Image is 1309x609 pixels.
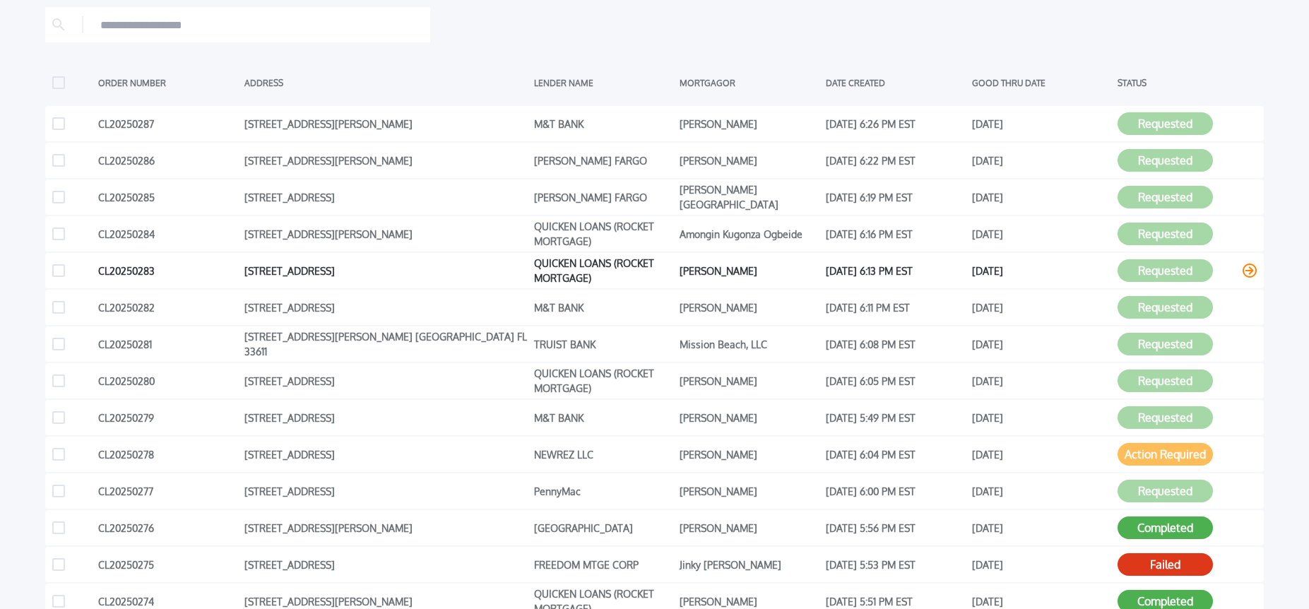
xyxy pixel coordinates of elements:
[972,444,1111,465] div: [DATE]
[98,113,237,134] div: CL20250287
[534,113,673,134] div: M&T BANK
[680,187,819,208] div: [PERSON_NAME][GEOGRAPHIC_DATA]
[972,113,1111,134] div: [DATE]
[826,554,965,575] div: [DATE] 5:53 PM EST
[534,72,673,93] div: LENDER NAME
[972,480,1111,502] div: [DATE]
[680,370,819,391] div: [PERSON_NAME]
[826,444,965,465] div: [DATE] 6:04 PM EST
[534,407,673,428] div: M&T BANK
[680,517,819,538] div: [PERSON_NAME]
[244,260,527,281] div: [STREET_ADDRESS]
[534,150,673,171] div: [PERSON_NAME] FARGO
[680,554,819,575] div: Jinky [PERSON_NAME]
[680,407,819,428] div: [PERSON_NAME]
[244,297,527,318] div: [STREET_ADDRESS]
[680,150,819,171] div: [PERSON_NAME]
[98,407,237,428] div: CL20250279
[972,260,1111,281] div: [DATE]
[972,297,1111,318] div: [DATE]
[98,333,237,355] div: CL20250281
[972,517,1111,538] div: [DATE]
[244,187,527,208] div: [STREET_ADDRESS]
[972,407,1111,428] div: [DATE]
[826,517,965,538] div: [DATE] 5:56 PM EST
[826,187,965,208] div: [DATE] 6:19 PM EST
[680,260,819,281] div: [PERSON_NAME]
[244,223,527,244] div: [STREET_ADDRESS][PERSON_NAME]
[972,150,1111,171] div: [DATE]
[1118,480,1213,502] button: Requested
[826,223,965,244] div: [DATE] 6:16 PM EST
[98,297,237,318] div: CL20250282
[244,370,527,391] div: [STREET_ADDRESS]
[826,260,965,281] div: [DATE] 6:13 PM EST
[534,187,673,208] div: [PERSON_NAME] FARGO
[244,150,527,171] div: [STREET_ADDRESS][PERSON_NAME]
[972,370,1111,391] div: [DATE]
[680,72,819,93] div: MORTGAGOR
[98,554,237,575] div: CL20250275
[1118,553,1213,576] button: Failed
[534,297,673,318] div: M&T BANK
[680,223,819,244] div: Amongin Kugonza Ogbeide
[680,333,819,355] div: Mission Beach, LLC
[680,444,819,465] div: [PERSON_NAME]
[534,223,673,244] div: QUICKEN LOANS (ROCKET MORTGAGE)
[826,407,965,428] div: [DATE] 5:49 PM EST
[826,150,965,171] div: [DATE] 6:22 PM EST
[972,223,1111,244] div: [DATE]
[826,480,965,502] div: [DATE] 6:00 PM EST
[534,444,673,465] div: NEWREZ LLC
[826,370,965,391] div: [DATE] 6:05 PM EST
[1118,443,1213,466] button: Action Required
[826,297,965,318] div: [DATE] 6:11 PM EST
[972,187,1111,208] div: [DATE]
[244,480,527,502] div: [STREET_ADDRESS]
[98,150,237,171] div: CL20250286
[826,333,965,355] div: [DATE] 6:08 PM EST
[98,72,237,93] div: ORDER NUMBER
[1118,223,1213,245] button: Requested
[534,260,673,281] div: QUICKEN LOANS (ROCKET MORTGAGE)
[98,187,237,208] div: CL20250285
[1118,333,1213,355] button: Requested
[534,370,673,391] div: QUICKEN LOANS (ROCKET MORTGAGE)
[680,480,819,502] div: [PERSON_NAME]
[1118,72,1257,93] div: STATUS
[1118,516,1213,539] button: Completed
[1118,149,1213,172] button: Requested
[534,517,673,538] div: [GEOGRAPHIC_DATA]
[1118,296,1213,319] button: Requested
[1118,112,1213,135] button: Requested
[972,554,1111,575] div: [DATE]
[534,480,673,502] div: PennyMac
[244,407,527,428] div: [STREET_ADDRESS]
[972,72,1111,93] div: GOOD THRU DATE
[826,72,965,93] div: DATE CREATED
[680,297,819,318] div: [PERSON_NAME]
[244,444,527,465] div: [STREET_ADDRESS]
[1118,369,1213,392] button: Requested
[826,113,965,134] div: [DATE] 6:26 PM EST
[244,333,527,355] div: [STREET_ADDRESS][PERSON_NAME] [GEOGRAPHIC_DATA] FL 33611
[98,223,237,244] div: CL20250284
[680,113,819,134] div: [PERSON_NAME]
[534,554,673,575] div: FREEDOM MTGE CORP
[972,333,1111,355] div: [DATE]
[244,113,527,134] div: [STREET_ADDRESS][PERSON_NAME]
[98,480,237,502] div: CL20250277
[98,517,237,538] div: CL20250276
[534,333,673,355] div: TRUIST BANK
[98,260,237,281] div: CL20250283
[1118,186,1213,208] button: Requested
[98,370,237,391] div: CL20250280
[1118,259,1213,282] button: Requested
[244,517,527,538] div: [STREET_ADDRESS][PERSON_NAME]
[244,554,527,575] div: [STREET_ADDRESS]
[244,72,527,93] div: ADDRESS
[1118,406,1213,429] button: Requested
[98,444,237,465] div: CL20250278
